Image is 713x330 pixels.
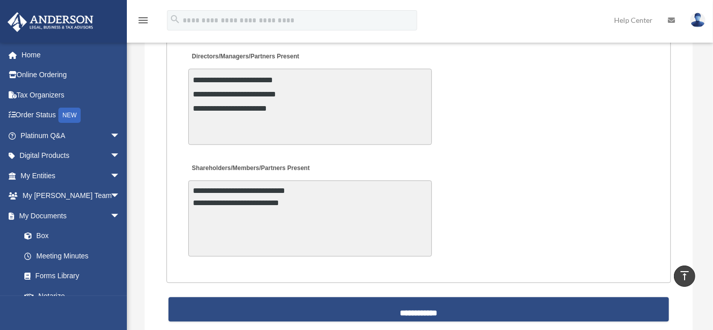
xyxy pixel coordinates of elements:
a: My Entitiesarrow_drop_down [7,166,135,186]
label: Directors/Managers/Partners Present [188,50,302,64]
a: Home [7,45,135,65]
a: Platinum Q&Aarrow_drop_down [7,125,135,146]
i: vertical_align_top [678,270,691,282]
a: Meeting Minutes [14,246,130,266]
a: Forms Library [14,266,135,286]
a: Order StatusNEW [7,105,135,126]
span: arrow_drop_down [110,146,130,167]
a: My Documentsarrow_drop_down [7,206,135,226]
div: NEW [58,108,81,123]
img: Anderson Advisors Platinum Portal [5,12,96,32]
span: arrow_drop_down [110,206,130,226]
span: arrow_drop_down [110,186,130,207]
i: menu [137,14,149,26]
a: vertical_align_top [674,266,695,287]
a: menu [137,18,149,26]
a: Digital Productsarrow_drop_down [7,146,135,166]
i: search [169,14,181,25]
span: arrow_drop_down [110,166,130,186]
label: Shareholders/Members/Partners Present [188,162,312,176]
img: User Pic [690,13,705,27]
a: Online Ordering [7,65,135,85]
a: My [PERSON_NAME] Teamarrow_drop_down [7,186,135,206]
span: arrow_drop_down [110,125,130,146]
a: Tax Organizers [7,85,135,105]
a: Box [14,226,135,246]
a: Notarize [14,286,135,306]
